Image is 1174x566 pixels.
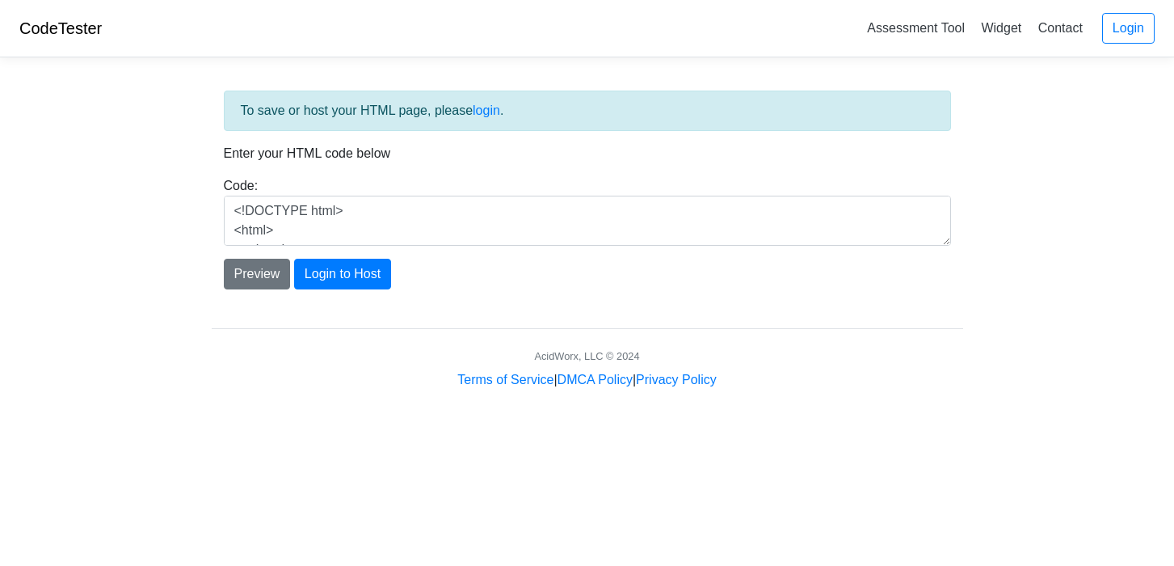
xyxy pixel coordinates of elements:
[1102,13,1155,44] a: Login
[224,91,951,131] div: To save or host your HTML page, please .
[473,103,500,117] a: login
[19,19,102,37] a: CodeTester
[861,15,971,41] a: Assessment Tool
[457,373,553,386] a: Terms of Service
[457,370,716,390] div: | |
[1032,15,1089,41] a: Contact
[224,144,951,163] p: Enter your HTML code below
[974,15,1028,41] a: Widget
[212,176,963,246] div: Code:
[224,196,951,246] textarea: <!DOCTYPE html> <html> <head> <title>Test</title> </head> <body> <h1>Hello, world!</h1> </body> <...
[558,373,633,386] a: DMCA Policy
[636,373,717,386] a: Privacy Policy
[294,259,391,289] button: Login to Host
[224,259,291,289] button: Preview
[534,348,639,364] div: AcidWorx, LLC © 2024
